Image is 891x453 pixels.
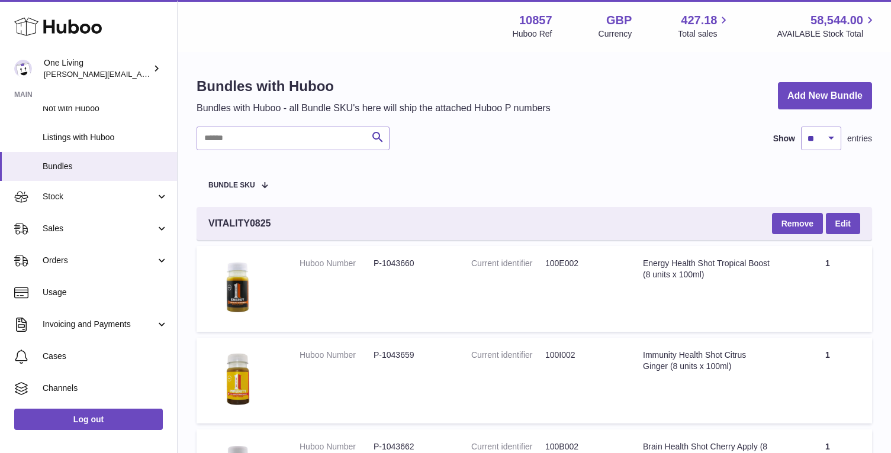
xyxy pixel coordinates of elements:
[43,223,156,234] span: Sales
[43,287,168,298] span: Usage
[208,217,271,230] span: VITALITY0825
[606,12,632,28] strong: GBP
[545,350,619,361] dd: 100I002
[374,258,448,269] dd: P-1043660
[208,350,268,409] img: Immunity Health Shot Citrus Ginger (8 units x 100ml)
[783,338,872,423] td: 1
[43,255,156,266] span: Orders
[300,258,374,269] dt: Huboo Number
[43,132,168,143] span: Listings with Huboo
[43,319,156,330] span: Invoicing and Payments
[678,12,731,40] a: 427.18 Total sales
[43,383,168,394] span: Channels
[643,258,771,280] div: Energy Health Shot Tropical Boost (8 units x 100ml)
[208,258,268,317] img: Energy Health Shot Tropical Boost (8 units x 100ml)
[43,161,168,172] span: Bundles
[772,213,823,234] button: Remove
[471,441,545,452] dt: Current identifier
[43,191,156,202] span: Stock
[471,350,545,361] dt: Current identifier
[773,133,795,144] label: Show
[826,213,860,234] a: Edit
[681,12,717,28] span: 427.18
[545,441,619,452] dd: 100B002
[300,350,374,361] dt: Huboo Number
[43,351,168,362] span: Cases
[678,28,731,40] span: Total sales
[783,246,872,332] td: 1
[599,28,632,40] div: Currency
[43,103,168,114] span: Not with Huboo
[777,28,877,40] span: AVAILABLE Stock Total
[513,28,552,40] div: Huboo Ref
[197,77,551,96] h1: Bundles with Huboo
[44,69,237,79] span: [PERSON_NAME][EMAIL_ADDRESS][DOMAIN_NAME]
[300,441,374,452] dt: Huboo Number
[208,182,255,189] span: Bundle SKU
[14,409,163,430] a: Log out
[44,57,150,80] div: One Living
[374,441,448,452] dd: P-1043662
[643,350,771,372] div: Immunity Health Shot Citrus Ginger (8 units x 100ml)
[374,350,448,361] dd: P-1043659
[847,133,872,144] span: entries
[14,60,32,77] img: Jessica@oneliving.com
[545,258,619,269] dd: 100E002
[471,258,545,269] dt: Current identifier
[778,82,872,110] a: Add New Bundle
[777,12,877,40] a: 58,544.00 AVAILABLE Stock Total
[519,12,552,28] strong: 10857
[197,102,551,115] p: Bundles with Huboo - all Bundle SKU's here will ship the attached Huboo P numbers
[810,12,863,28] span: 58,544.00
